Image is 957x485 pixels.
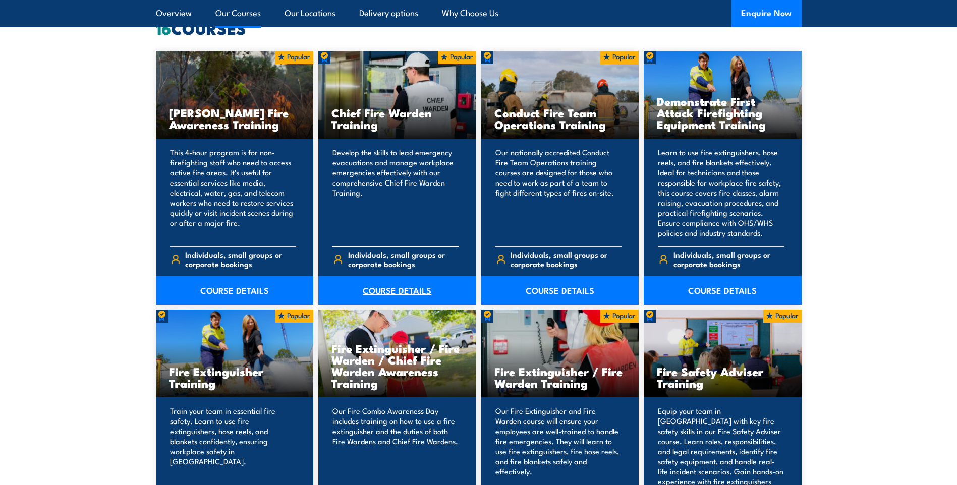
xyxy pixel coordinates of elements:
[495,147,622,238] p: Our nationally accredited Conduct Fire Team Operations training courses are designed for those wh...
[170,147,297,238] p: This 4-hour program is for non-firefighting staff who need to access active fire areas. It's usef...
[331,107,463,130] h3: Chief Fire Warden Training
[156,21,802,35] h2: COURSES
[658,147,784,238] p: Learn to use fire extinguishers, hose reels, and fire blankets effectively. Ideal for technicians...
[348,250,459,269] span: Individuals, small groups or corporate bookings
[331,342,463,389] h3: Fire Extinguisher / Fire Warden / Chief Fire Warden Awareness Training
[318,276,476,305] a: COURSE DETAILS
[169,366,301,389] h3: Fire Extinguisher Training
[673,250,784,269] span: Individuals, small groups or corporate bookings
[185,250,296,269] span: Individuals, small groups or corporate bookings
[169,107,301,130] h3: [PERSON_NAME] Fire Awareness Training
[156,276,314,305] a: COURSE DETAILS
[481,276,639,305] a: COURSE DETAILS
[657,95,789,130] h3: Demonstrate First Attack Firefighting Equipment Training
[657,366,789,389] h3: Fire Safety Adviser Training
[644,276,802,305] a: COURSE DETAILS
[494,107,626,130] h3: Conduct Fire Team Operations Training
[332,147,459,238] p: Develop the skills to lead emergency evacuations and manage workplace emergencies effectively wit...
[511,250,622,269] span: Individuals, small groups or corporate bookings
[494,366,626,389] h3: Fire Extinguisher / Fire Warden Training
[156,15,171,40] strong: 16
